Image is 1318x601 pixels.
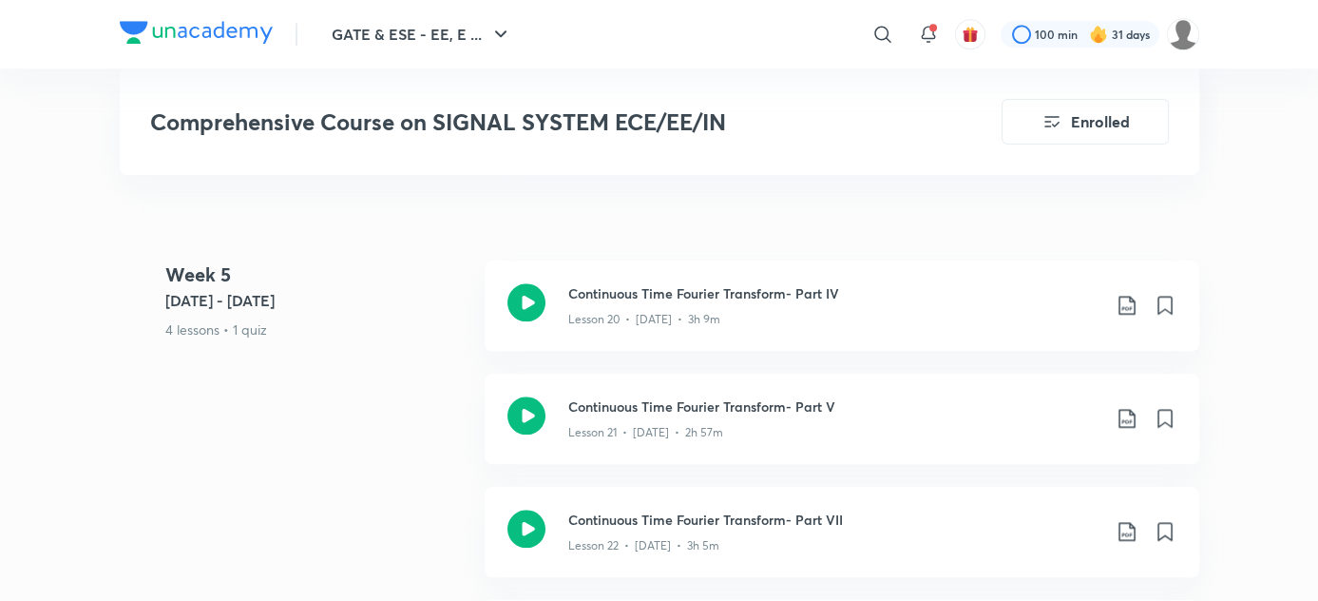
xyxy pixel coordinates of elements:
[568,311,720,328] p: Lesson 20 • [DATE] • 3h 9m
[568,424,723,441] p: Lesson 21 • [DATE] • 2h 57m
[1167,18,1199,50] img: Palak Tiwari
[120,21,273,48] a: Company Logo
[962,26,979,43] img: avatar
[568,510,1100,530] h3: Continuous Time Fourier Transform- Part VII
[1002,99,1169,145] button: Enrolled
[165,320,469,339] p: 4 lessons • 1 quiz
[120,21,273,44] img: Company Logo
[485,374,1199,487] a: Continuous Time Fourier Transform- Part VLesson 21 • [DATE] • 2h 57m
[165,289,469,312] h5: [DATE] - [DATE]
[568,283,1100,303] h3: Continuous Time Fourier Transform- Part IV
[165,261,469,289] h4: Week 5
[150,108,894,136] h3: Comprehensive Course on SIGNAL SYSTEM ECE/EE/IN
[485,261,1199,374] a: Continuous Time Fourier Transform- Part IVLesson 20 • [DATE] • 3h 9m
[1089,25,1108,44] img: streak
[568,537,719,554] p: Lesson 22 • [DATE] • 3h 5m
[955,19,985,49] button: avatar
[320,15,524,53] button: GATE & ESE - EE, E ...
[485,487,1199,600] a: Continuous Time Fourier Transform- Part VIILesson 22 • [DATE] • 3h 5m
[568,397,1100,417] h3: Continuous Time Fourier Transform- Part V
